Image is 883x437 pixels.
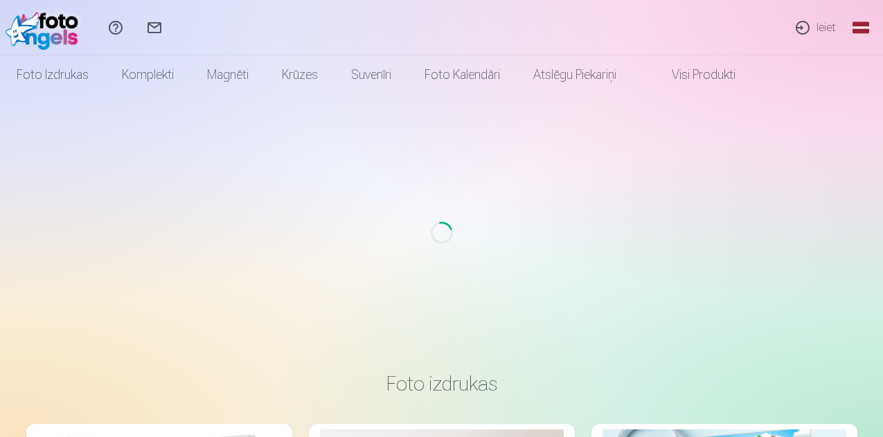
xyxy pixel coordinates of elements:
[105,55,190,94] a: Komplekti
[265,55,335,94] a: Krūzes
[408,55,517,94] a: Foto kalendāri
[633,55,752,94] a: Visi produkti
[335,55,408,94] a: Suvenīri
[37,371,846,396] h3: Foto izdrukas
[190,55,265,94] a: Magnēti
[6,6,85,50] img: /fa1
[517,55,633,94] a: Atslēgu piekariņi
